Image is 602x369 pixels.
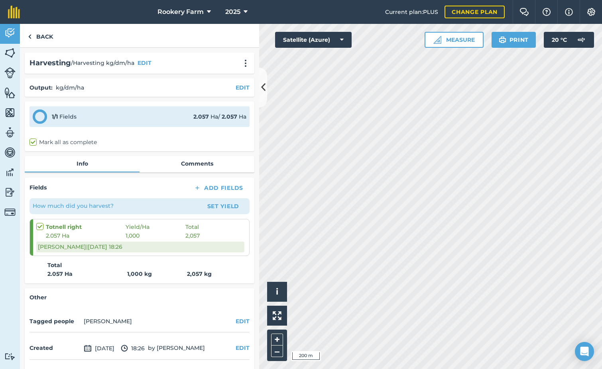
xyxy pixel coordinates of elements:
[71,59,134,67] span: / Harvesting kg/dm/ha
[4,127,16,139] img: svg+xml;base64,PD94bWwgdmVyc2lvbj0iMS4wIiBlbmNvZGluZz0idXRmLTgiPz4KPCEtLSBHZW5lcmF0b3I6IEFkb2JlIE...
[575,342,594,361] div: Open Intercom Messenger
[127,269,187,278] strong: 1,000 kg
[445,6,505,18] a: Change plan
[565,7,573,17] img: svg+xml;base64,PHN2ZyB4bWxucz0iaHR0cDovL3d3dy53My5vcmcvMjAwMC9zdmciIHdpZHRoPSIxNyIgaGVpZ2h0PSIxNy...
[193,113,209,120] strong: 2.057
[30,83,53,92] h4: Output :
[52,112,77,121] div: Fields
[193,112,246,121] div: Ha / Ha
[121,344,128,353] img: svg+xml;base64,PD94bWwgdmVyc2lvbj0iMS4wIiBlbmNvZGluZz0idXRmLTgiPz4KPCEtLSBHZW5lcmF0b3I6IEFkb2JlIE...
[275,32,352,48] button: Satellite (Azure)
[185,223,199,231] span: Total
[236,83,250,92] button: EDIT
[84,344,114,353] span: [DATE]
[30,344,81,352] h4: Created
[271,334,283,346] button: +
[385,8,438,16] span: Current plan : PLUS
[4,87,16,99] img: svg+xml;base64,PHN2ZyB4bWxucz0iaHR0cDovL3d3dy53My5vcmcvMjAwMC9zdmciIHdpZHRoPSI1NiIgaGVpZ2h0PSI2MC...
[126,231,185,240] span: 1,000
[544,32,594,48] button: 20 °C
[84,317,132,326] li: [PERSON_NAME]
[30,337,250,360] div: by [PERSON_NAME]
[492,32,536,48] button: Print
[271,346,283,357] button: –
[47,269,127,278] strong: 2.057 Ha
[56,83,84,92] p: kg/dm/ha
[4,353,16,360] img: svg+xml;base64,PD94bWwgdmVyc2lvbj0iMS4wIiBlbmNvZGluZz0idXRmLTgiPz4KPCEtLSBHZW5lcmF0b3I6IEFkb2JlIE...
[52,113,58,120] strong: 1 / 1
[121,344,145,353] span: 18:26
[4,47,16,59] img: svg+xml;base64,PHN2ZyB4bWxucz0iaHR0cDovL3d3dy53My5vcmcvMjAwMC9zdmciIHdpZHRoPSI1NiIgaGVpZ2h0PSI2MC...
[433,36,441,44] img: Ruler icon
[36,242,244,252] div: [PERSON_NAME] | [DATE] 18:26
[542,8,551,16] img: A question mark icon
[425,32,484,48] button: Measure
[140,156,254,171] a: Comments
[25,156,140,171] a: Info
[84,344,92,353] img: svg+xml;base64,PD94bWwgdmVyc2lvbj0iMS4wIiBlbmNvZGluZz0idXRmLTgiPz4KPCEtLSBHZW5lcmF0b3I6IEFkb2JlIE...
[4,27,16,39] img: svg+xml;base64,PD94bWwgdmVyc2lvbj0iMS4wIiBlbmNvZGluZz0idXRmLTgiPz4KPCEtLSBHZW5lcmF0b3I6IEFkb2JlIE...
[276,287,278,297] span: i
[30,57,71,69] h2: Harvesting
[187,270,212,277] strong: 2,057 kg
[4,146,16,158] img: svg+xml;base64,PD94bWwgdmVyc2lvbj0iMS4wIiBlbmNvZGluZz0idXRmLTgiPz4KPCEtLSBHZW5lcmF0b3I6IEFkb2JlIE...
[46,223,126,231] strong: Totnell right
[30,138,97,146] label: Mark all as complete
[30,293,250,302] h4: Other
[138,59,151,67] button: EDIT
[200,200,246,213] button: Set Yield
[519,8,529,16] img: Two speech bubbles overlapping with the left bubble in the forefront
[4,67,16,78] img: svg+xml;base64,PD94bWwgdmVyc2lvbj0iMS4wIiBlbmNvZGluZz0idXRmLTgiPz4KPCEtLSBHZW5lcmF0b3I6IEFkb2JlIE...
[4,166,16,178] img: svg+xml;base64,PD94bWwgdmVyc2lvbj0iMS4wIiBlbmNvZGluZz0idXRmLTgiPz4KPCEtLSBHZW5lcmF0b3I6IEFkb2JlIE...
[241,59,250,67] img: svg+xml;base64,PHN2ZyB4bWxucz0iaHR0cDovL3d3dy53My5vcmcvMjAwMC9zdmciIHdpZHRoPSIyMCIgaGVpZ2h0PSIyNC...
[33,201,114,210] p: How much did you harvest?
[47,261,62,269] strong: Total
[46,231,126,240] span: 2.057 Ha
[20,24,61,47] a: Back
[222,113,237,120] strong: 2.057
[586,8,596,16] img: A cog icon
[185,231,200,240] span: 2,057
[552,32,567,48] span: 20 ° C
[273,311,281,320] img: Four arrows, one pointing top left, one top right, one bottom right and the last bottom left
[187,182,250,193] button: Add Fields
[236,317,250,326] button: EDIT
[30,317,81,326] h4: Tagged people
[126,223,185,231] span: Yield / Ha
[573,32,589,48] img: svg+xml;base64,PD94bWwgdmVyc2lvbj0iMS4wIiBlbmNvZGluZz0idXRmLTgiPz4KPCEtLSBHZW5lcmF0b3I6IEFkb2JlIE...
[30,183,47,192] h4: Fields
[4,207,16,218] img: svg+xml;base64,PD94bWwgdmVyc2lvbj0iMS4wIiBlbmNvZGluZz0idXRmLTgiPz4KPCEtLSBHZW5lcmF0b3I6IEFkb2JlIE...
[28,32,31,41] img: svg+xml;base64,PHN2ZyB4bWxucz0iaHR0cDovL3d3dy53My5vcmcvMjAwMC9zdmciIHdpZHRoPSI5IiBoZWlnaHQ9IjI0Ii...
[267,282,287,302] button: i
[8,6,20,18] img: fieldmargin Logo
[157,7,204,17] span: Rookery Farm
[225,7,240,17] span: 2025
[236,344,250,352] button: EDIT
[499,35,506,45] img: svg+xml;base64,PHN2ZyB4bWxucz0iaHR0cDovL3d3dy53My5vcmcvMjAwMC9zdmciIHdpZHRoPSIxOSIgaGVpZ2h0PSIyNC...
[4,186,16,198] img: svg+xml;base64,PD94bWwgdmVyc2lvbj0iMS4wIiBlbmNvZGluZz0idXRmLTgiPz4KPCEtLSBHZW5lcmF0b3I6IEFkb2JlIE...
[4,107,16,119] img: svg+xml;base64,PHN2ZyB4bWxucz0iaHR0cDovL3d3dy53My5vcmcvMjAwMC9zdmciIHdpZHRoPSI1NiIgaGVpZ2h0PSI2MC...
